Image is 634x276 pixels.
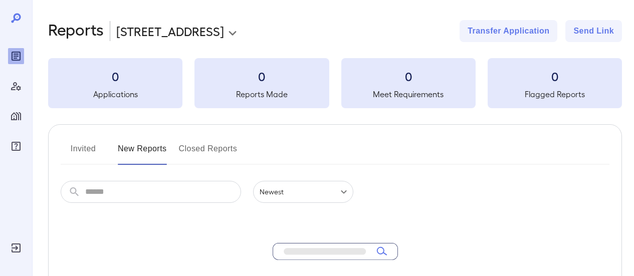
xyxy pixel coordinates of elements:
h5: Applications [48,88,182,100]
div: Reports [8,48,24,64]
button: Send Link [565,20,622,42]
h3: 0 [341,68,476,84]
button: Invited [61,141,106,165]
div: Manage Users [8,78,24,94]
h5: Meet Requirements [341,88,476,100]
summary: 0Applications0Reports Made0Meet Requirements0Flagged Reports [48,58,622,108]
h2: Reports [48,20,104,42]
h3: 0 [488,68,622,84]
button: Closed Reports [179,141,238,165]
button: New Reports [118,141,167,165]
h5: Flagged Reports [488,88,622,100]
h3: 0 [194,68,329,84]
h5: Reports Made [194,88,329,100]
div: Newest [253,181,353,203]
div: Manage Properties [8,108,24,124]
div: Log Out [8,240,24,256]
button: Transfer Application [460,20,557,42]
div: FAQ [8,138,24,154]
p: [STREET_ADDRESS] [116,23,224,39]
h3: 0 [48,68,182,84]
